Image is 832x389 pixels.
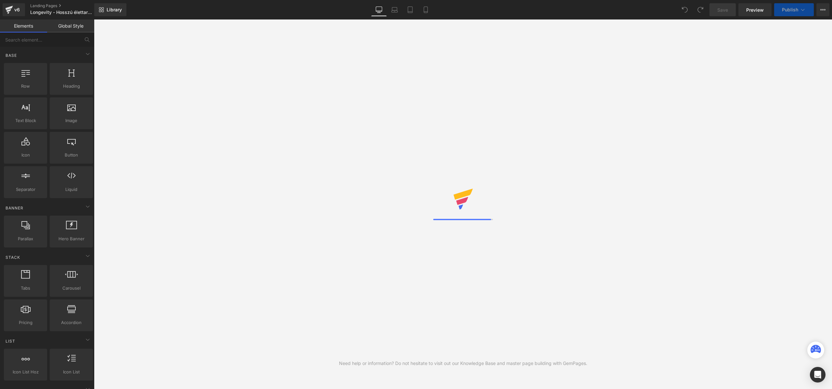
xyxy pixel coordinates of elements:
[717,6,728,13] span: Save
[52,369,91,375] span: Icon List
[339,360,587,367] div: Need help or information? Do not hesitate to visit out our Knowledge Base and master page buildin...
[6,369,45,375] span: Icon List Hoz
[6,235,45,242] span: Parallax
[5,205,24,211] span: Banner
[694,3,707,16] button: Redo
[5,254,21,260] span: Stack
[387,3,402,16] a: Laptop
[52,83,91,90] span: Heading
[6,285,45,292] span: Tabs
[107,7,122,13] span: Library
[52,152,91,158] span: Button
[678,3,691,16] button: Undo
[371,3,387,16] a: Desktop
[52,285,91,292] span: Carousel
[30,3,105,8] a: Landing Pages
[52,319,91,326] span: Accordion
[6,319,45,326] span: Pricing
[94,3,126,16] a: New Library
[52,186,91,193] span: Liquid
[52,235,91,242] span: Hero Banner
[52,117,91,124] span: Image
[774,3,814,16] button: Publish
[6,83,45,90] span: Row
[782,7,798,12] span: Publish
[5,52,18,58] span: Base
[418,3,434,16] a: Mobile
[738,3,772,16] a: Preview
[5,338,16,344] span: List
[47,19,94,32] a: Global Style
[6,152,45,158] span: Icon
[402,3,418,16] a: Tablet
[810,367,825,383] div: Open Intercom Messenger
[13,6,21,14] div: v6
[3,3,25,16] a: v6
[6,117,45,124] span: Text Block
[30,10,93,15] span: Longevity - Hosszú élettartam
[816,3,829,16] button: More
[746,6,764,13] span: Preview
[6,186,45,193] span: Separator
